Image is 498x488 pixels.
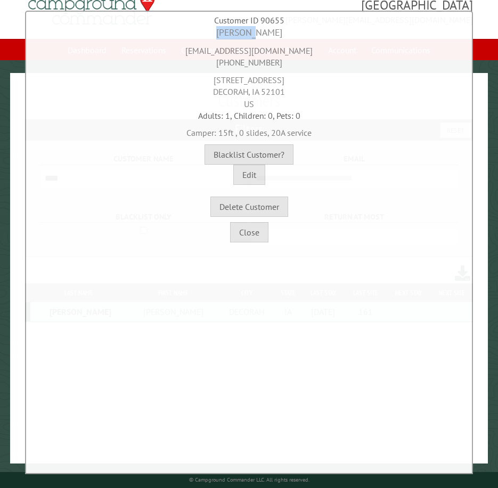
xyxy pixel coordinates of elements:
button: Close [230,222,268,242]
div: [PERSON_NAME] [29,26,470,39]
div: Adults: 1, Children: 0, Pets: 0 [29,110,470,121]
div: Camper: 15ft , 0 slides, 20A service [29,121,470,139]
button: Blacklist Customer? [205,144,293,165]
div: [STREET_ADDRESS] DECORAH, IA 52101 US [29,69,470,110]
div: Customer ID 90655 [29,14,470,26]
button: Delete Customer [210,197,288,217]
button: Edit [233,165,265,185]
small: © Campground Commander LLC. All rights reserved. [189,476,309,483]
div: [EMAIL_ADDRESS][DOMAIN_NAME] [PHONE_NUMBER] [29,39,470,69]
